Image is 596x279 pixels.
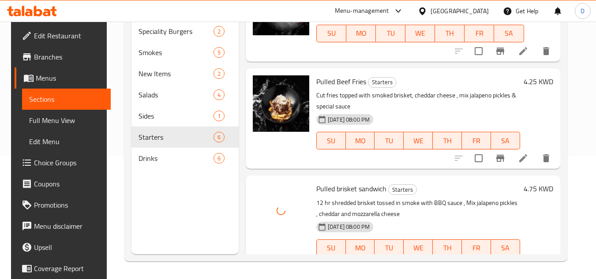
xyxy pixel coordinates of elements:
span: Coverage Report [34,263,104,274]
span: 1 [214,112,224,120]
div: Salads4 [131,84,239,105]
span: Select to update [469,42,488,60]
button: delete [536,148,557,169]
button: MO [346,239,375,257]
a: Full Menu View [22,110,111,131]
div: items [214,47,225,58]
div: Sides1 [131,105,239,126]
span: 5 [214,48,224,57]
span: MO [349,134,371,147]
span: Select to update [469,149,488,167]
span: Full Menu View [29,115,104,126]
span: 6 [214,154,224,163]
span: New Items [139,68,214,79]
span: TH [439,27,461,40]
a: Sections [22,89,111,110]
a: Branches [15,46,111,67]
button: TU [376,25,405,42]
div: items [214,68,225,79]
button: TU [375,132,404,149]
span: D [581,6,585,16]
div: Smokes5 [131,42,239,63]
span: Edit Restaurant [34,30,104,41]
button: TH [433,239,462,257]
button: SU [316,239,346,257]
span: Choice Groups [34,157,104,168]
span: TH [436,134,458,147]
span: WE [409,27,431,40]
p: 12 hr shredded brisket tossed in smoke with BBQ sauce , Mix jalapeno pickles , cheddar and mozzar... [316,197,520,219]
span: Menus [36,73,104,83]
span: 4 [214,91,224,99]
span: WE [407,134,429,147]
a: Coverage Report [15,258,111,279]
a: Promotions [15,194,111,216]
h6: 4.25 KWD [524,75,553,88]
span: Smokes [139,47,214,58]
span: TU [378,242,400,254]
span: Sides [139,111,214,121]
div: Starters6 [131,126,239,148]
span: Salads [139,89,214,100]
div: New Items2 [131,63,239,84]
span: Coupons [34,179,104,189]
h6: 4.75 KWD [524,182,553,195]
span: [DATE] 08:00 PM [324,223,373,231]
span: FR [465,242,487,254]
span: SA [495,242,517,254]
span: Branches [34,52,104,62]
button: SA [491,239,520,257]
img: Pulled Beef Fries [253,75,309,132]
span: Starters [389,185,416,195]
button: WE [404,239,433,257]
span: SU [320,27,343,40]
span: MO [349,242,371,254]
div: Drinks6 [131,148,239,169]
span: Sections [29,94,104,104]
button: WE [404,132,433,149]
button: WE [405,25,435,42]
span: Edit Menu [29,136,104,147]
div: [GEOGRAPHIC_DATA] [431,6,489,16]
div: Speciality Burgers2 [131,21,239,42]
a: Upsell [15,237,111,258]
span: Pulled Beef Fries [316,75,366,88]
a: Menus [15,67,111,89]
button: FR [465,25,494,42]
span: 2 [214,27,224,36]
button: TH [435,25,465,42]
div: Starters [368,77,397,88]
button: SA [491,132,520,149]
span: Starters [368,77,396,87]
button: delete [536,41,557,62]
a: Edit Restaurant [15,25,111,46]
span: Upsell [34,242,104,253]
span: TU [378,134,400,147]
span: FR [465,134,487,147]
button: MO [346,25,376,42]
button: Branch-specific-item [490,41,511,62]
span: SU [320,242,342,254]
span: Drinks [139,153,214,164]
button: SU [316,25,346,42]
button: TH [433,132,462,149]
span: TU [379,27,402,40]
span: Starters [139,132,214,142]
span: SA [495,134,517,147]
p: Cut fries topped with smoked brisket, cheddar cheese , mix jalapeno pickles & special sauce [316,90,520,112]
button: MO [346,132,375,149]
a: Edit menu item [518,46,529,56]
span: Promotions [34,200,104,210]
span: MO [350,27,372,40]
nav: Menu sections [131,17,239,172]
span: SA [498,27,520,40]
a: Coupons [15,173,111,194]
button: FR [462,132,491,149]
div: Speciality Burgers [139,26,214,37]
a: Edit Menu [22,131,111,152]
span: FR [468,27,491,40]
span: Pulled brisket sandwich [316,182,386,195]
